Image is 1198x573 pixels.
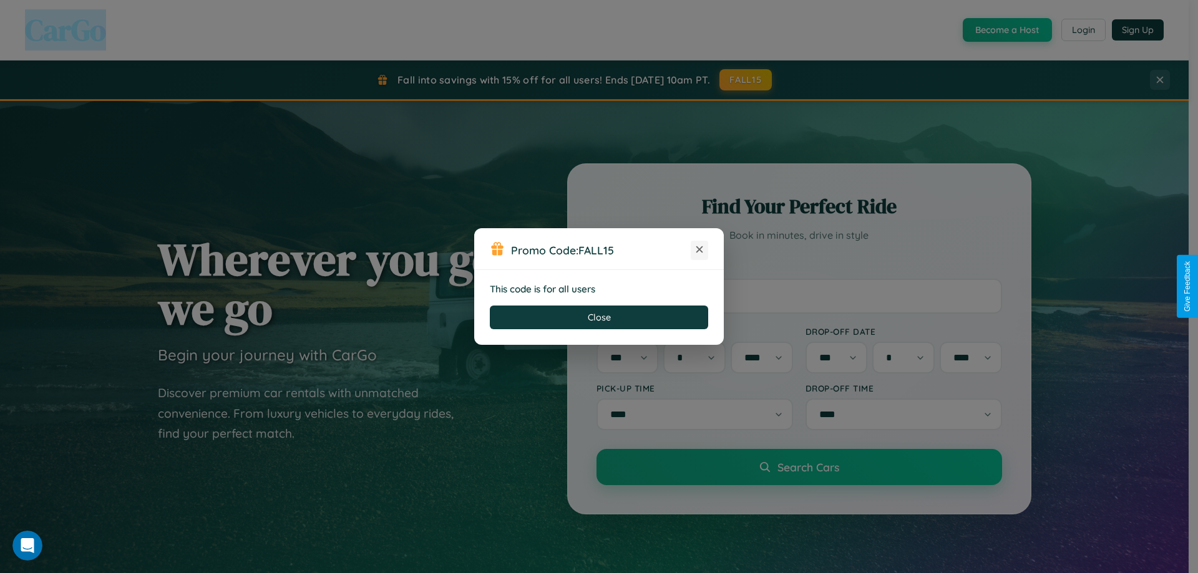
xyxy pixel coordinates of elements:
strong: This code is for all users [490,283,595,295]
h3: Promo Code: [511,243,691,257]
iframe: Intercom live chat [12,531,42,561]
div: Give Feedback [1183,261,1192,312]
b: FALL15 [578,243,614,257]
button: Close [490,306,708,329]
